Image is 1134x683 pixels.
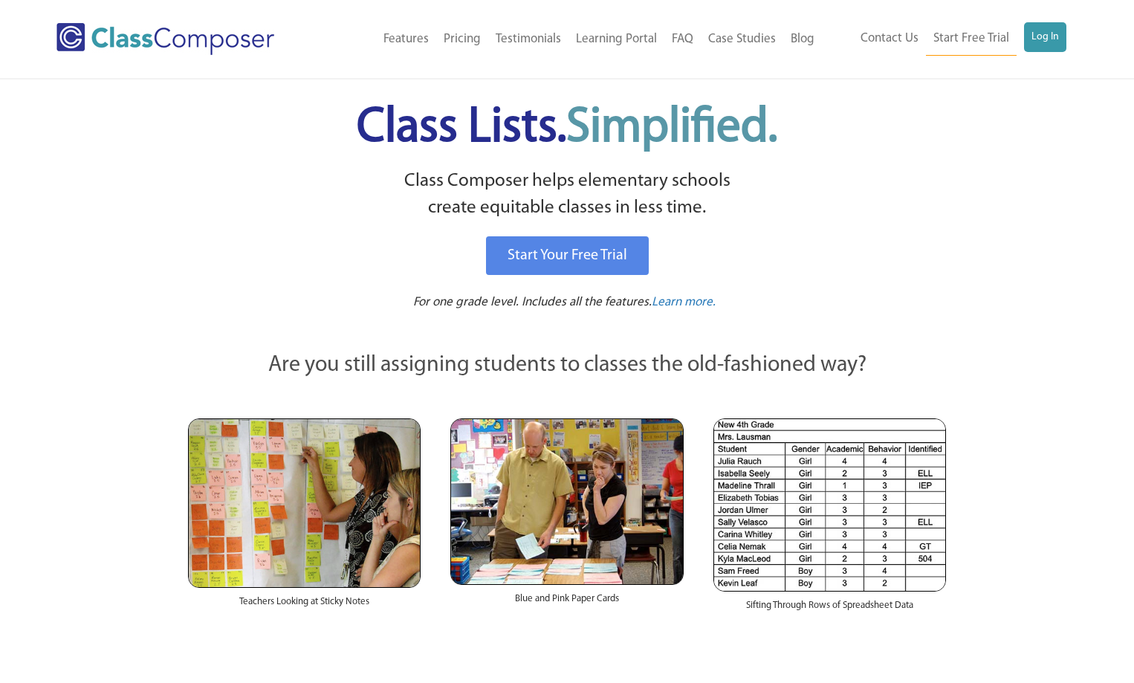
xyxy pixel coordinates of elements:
img: Class Composer [56,23,274,55]
span: For one grade level. Includes all the features. [413,296,652,308]
a: Learn more. [652,294,716,312]
a: Blog [783,23,822,56]
a: Case Studies [701,23,783,56]
a: FAQ [664,23,701,56]
img: Spreadsheets [713,418,946,592]
nav: Header Menu [323,23,823,56]
a: Features [376,23,436,56]
span: Start Your Free Trial [508,248,627,263]
a: Log In [1024,22,1066,52]
p: Are you still assigning students to classes the old-fashioned way? [188,349,946,382]
a: Testimonials [488,23,568,56]
img: Blue and Pink Paper Cards [450,418,683,584]
div: Teachers Looking at Sticky Notes [188,588,421,624]
span: Simplified. [566,104,777,152]
span: Learn more. [652,296,716,308]
p: Class Composer helps elementary schools create equitable classes in less time. [186,168,948,222]
span: Class Lists. [357,104,777,152]
div: Sifting Through Rows of Spreadsheet Data [713,592,946,627]
div: Blue and Pink Paper Cards [450,585,683,621]
a: Start Your Free Trial [486,236,649,275]
a: Pricing [436,23,488,56]
nav: Header Menu [822,22,1066,56]
a: Start Free Trial [926,22,1017,56]
img: Teachers Looking at Sticky Notes [188,418,421,588]
a: Learning Portal [568,23,664,56]
a: Contact Us [853,22,926,55]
